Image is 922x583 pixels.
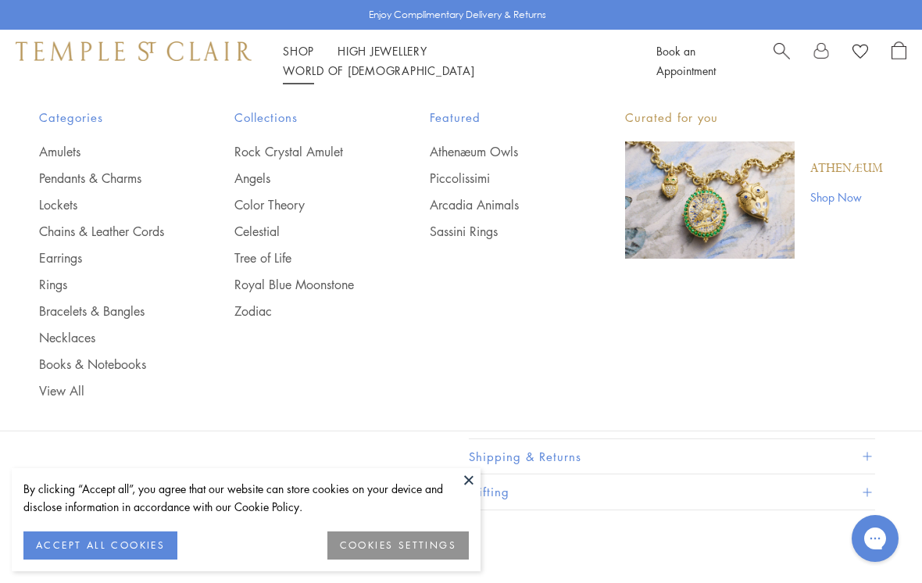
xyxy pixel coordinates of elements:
a: View All [39,382,172,399]
a: Angels [234,170,367,187]
a: ShopShop [283,43,314,59]
button: ACCEPT ALL COOKIES [23,531,177,560]
a: High JewelleryHigh Jewellery [338,43,427,59]
a: Open Shopping Bag [892,41,906,80]
span: Collections [234,108,367,127]
a: Tree of Life [234,249,367,266]
a: Necklaces [39,329,172,346]
a: Royal Blue Moonstone [234,276,367,293]
a: Rock Crystal Amulet [234,143,367,160]
a: Lockets [39,196,172,213]
a: Bracelets & Bangles [39,302,172,320]
a: World of [DEMOGRAPHIC_DATA]World of [DEMOGRAPHIC_DATA] [283,63,474,78]
a: Arcadia Animals [430,196,563,213]
span: Categories [39,108,172,127]
a: Pendants & Charms [39,170,172,187]
a: Search [774,41,790,80]
button: Shipping & Returns [469,439,875,474]
span: Featured [430,108,563,127]
a: Athenæum [810,160,883,177]
a: Celestial [234,223,367,240]
a: Amulets [39,143,172,160]
a: Zodiac [234,302,367,320]
a: Book an Appointment [656,43,716,78]
nav: Main navigation [283,41,621,80]
a: Earrings [39,249,172,266]
button: Gifting [469,474,875,510]
a: Rings [39,276,172,293]
iframe: Gorgias live chat messenger [844,510,906,567]
a: View Wishlist [852,41,868,65]
div: By clicking “Accept all”, you agree that our website can store cookies on your device and disclos... [23,480,469,516]
button: COOKIES SETTINGS [327,531,469,560]
a: Athenæum Owls [430,143,563,160]
a: Shop Now [810,188,883,206]
p: Curated for you [625,108,883,127]
p: Enjoy Complimentary Delivery & Returns [369,7,546,23]
a: Piccolissimi [430,170,563,187]
img: Temple St. Clair [16,41,252,60]
a: Chains & Leather Cords [39,223,172,240]
a: Books & Notebooks [39,356,172,373]
a: Sassini Rings [430,223,563,240]
a: Color Theory [234,196,367,213]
